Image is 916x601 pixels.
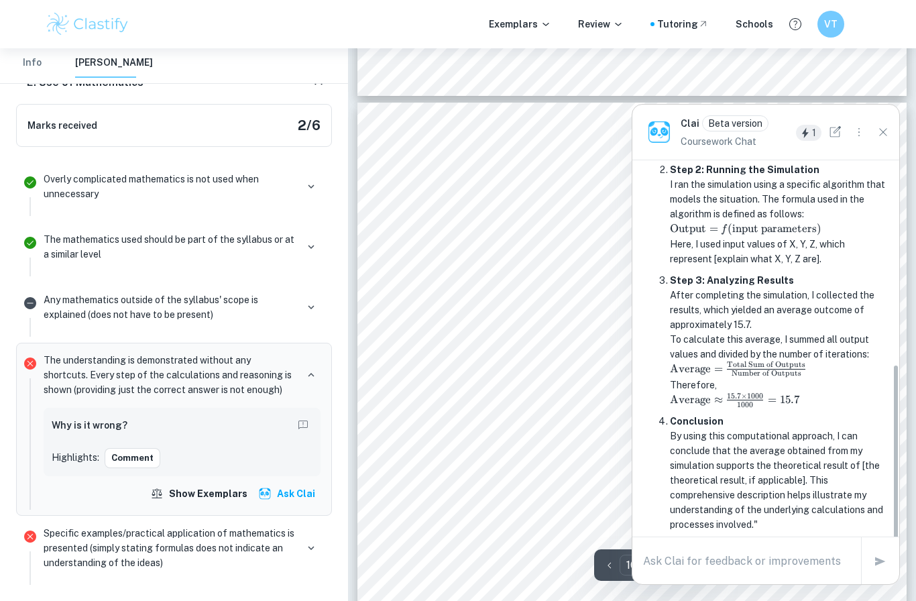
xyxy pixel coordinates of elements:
[45,11,130,38] img: Clastify logo
[732,222,817,235] span: input parameters
[27,118,97,133] h6: Marks received
[422,180,612,188] span: Figure 2: An input showing poker hand and the cards dealt
[44,526,296,570] p: Specific examples/practical application of mathematics is presented (simply stating formulas does...
[872,121,894,143] button: Close
[848,121,870,143] button: Options
[670,362,711,376] span: Average
[784,13,807,36] button: Help and Feedback
[670,273,889,407] p: After completing the simulation, I collected the results, which yielded an average outcome of app...
[780,393,799,406] span: 15.7
[805,362,807,372] span: ​
[489,17,551,32] p: Exemplars
[44,232,296,262] p: The mathematics used should be part of the syllabus or at a similar level
[728,222,732,235] span: (
[422,343,581,353] span: From the output above, it’s clear that
[768,393,777,406] span: =
[44,172,296,201] p: Overly complicated mathematics is not used when unnecessary
[22,295,38,311] svg: Not relevant
[714,362,723,376] span: =
[670,416,724,427] strong: Conclusion
[16,48,48,78] button: Info
[294,416,312,435] button: Report mistake/confusion
[105,448,160,468] button: Comment
[422,586,654,597] span: the probability of Y raising the worst hand is given by
[714,393,723,406] span: ≈
[817,11,844,38] button: VT
[721,224,726,235] span: f
[670,275,794,286] strong: Step 3: Analyzing Results
[75,48,153,78] button: [PERSON_NAME]
[824,121,846,143] button: New Chat
[736,17,773,32] a: Schools
[422,472,834,483] span: Since someone with a better hand is expected to raise, then, the probability of Y raising the best
[422,324,642,332] span: Figure 3: An output showing the probability of having a better hand
[298,115,321,135] h5: 2 / 6
[422,529,556,539] span: 𝑃𝑟(𝑅𝑎𝑖𝑠𝑒𝑠| 𝐵𝑒𝑡𝑡𝑒𝑟 𝐻𝑎𝑛𝑑) = 1
[823,17,839,32] h6: VT
[578,17,624,32] p: Review
[422,497,453,508] span: hand is
[422,439,544,450] span: 𝑃𝑟(𝑊𝑜𝑟𝑠𝑡 𝐻𝑎𝑛𝑑) = 0.9121
[44,292,296,322] p: Any mathematics outside of the syllabus' scope is explained (does not have to be present)
[670,222,706,235] span: Output
[741,391,747,400] span: ×
[657,17,709,32] a: Tutoring
[670,414,889,532] p: By using this computational approach, I can conclude that the average obtained from my simulation...
[148,482,253,506] button: Show exemplars
[670,393,711,406] span: Average
[648,121,670,143] img: clai.png
[22,235,38,251] svg: Correct
[708,116,762,131] p: Beta version
[817,222,821,235] span: )
[709,222,718,235] span: =
[422,375,483,386] span: For subject Y,
[702,115,768,131] div: Clai is an AI assistant and is still in beta. He might sometimes make mistakes. Feel free to cont...
[422,561,835,572] span: Additionally, I am assuming that Y is bluffing approximately 20% of the time. This implies that
[670,164,819,175] strong: Step 2: Running the Simulation
[52,418,127,433] h6: Why is it wrong?
[670,162,889,266] p: I ran the simulation using a specific algorithm that models the situation. The formula used in th...
[22,529,38,545] svg: Incorrect
[258,487,272,500] img: clai.svg
[747,391,763,400] span: 1000
[681,116,699,131] h6: Clai
[727,391,741,400] span: 15.7
[727,360,805,369] span: Total Sum of Outputs
[44,353,296,397] p: The understanding is demonstrated without any shortcuts. Every step of the calculations and reaso...
[422,407,545,418] span: 𝑃𝑟(𝐵𝑒𝑡𝑡𝑒𝑟 𝐻𝑎𝑛𝑑) = 0.0879
[681,134,768,149] p: Coursework Chat
[763,393,764,402] span: ​
[22,174,38,190] svg: Correct
[22,356,38,372] svg: Incorrect
[812,125,816,140] p: 1
[255,482,321,506] button: Ask Clai
[52,450,99,465] p: Highlights:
